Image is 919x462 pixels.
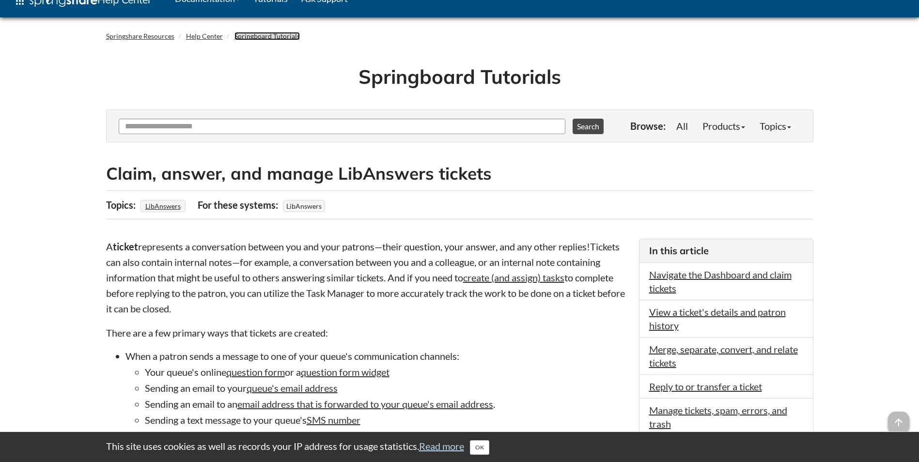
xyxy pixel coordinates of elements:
li: Your queue's online or a [145,365,629,379]
h3: In this article [649,244,803,258]
a: Read more [419,440,464,452]
li: Sending an email to your [145,381,629,395]
div: This site uses cookies as well as records your IP address for usage statistics. [96,439,823,455]
span: arrow_upward [888,412,909,433]
div: Topics: [106,196,138,214]
button: Close [470,440,489,455]
div: For these systems: [198,196,280,214]
li: When requesting a follow-up via LibChat or Chatbot [145,429,629,443]
a: LibAnswers [144,199,182,213]
a: question form [226,366,285,378]
p: A represents a conversation between you and your patrons—their question, your answer, and any oth... [106,239,629,316]
span: LibAnswers [283,200,325,212]
a: Topics [752,116,798,136]
a: create (and assign) tasks [463,272,564,283]
a: question form widget [301,366,389,378]
h1: Springboard Tutorials [113,63,806,90]
a: Products [695,116,752,136]
a: Merge, separate, convert, and relate tickets [649,343,798,369]
a: SMS number [307,414,360,426]
a: Springboard Tutorials [234,32,300,40]
a: Manage tickets, spam, errors, and trash [649,404,787,430]
a: Navigate the Dashboard and claim tickets [649,269,792,294]
a: email address that is forwarded to your queue's email address [237,398,493,410]
a: arrow_upward [888,413,909,424]
a: All [669,116,695,136]
p: There are a few primary ways that tickets are created: [106,326,629,339]
p: Browse: [630,119,666,133]
a: View a ticket's details and patron history [649,306,786,331]
a: Reply to or transfer a ticket [649,381,762,392]
span: Tickets can also contain internal notes—for example, a conversation between you and a colleague, ... [106,241,625,314]
a: queue's email address [247,382,338,394]
li: When a patron sends a message to one of your queue's communication channels: [125,349,629,459]
a: Help Center [186,32,223,40]
h2: Claim, answer, and manage LibAnswers tickets [106,162,813,185]
li: Sending a text message to your queue's [145,413,629,427]
strong: ticket [113,241,138,252]
a: Springshare Resources [106,32,174,40]
button: Search [573,119,604,134]
li: Sending an email to an . [145,397,629,411]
